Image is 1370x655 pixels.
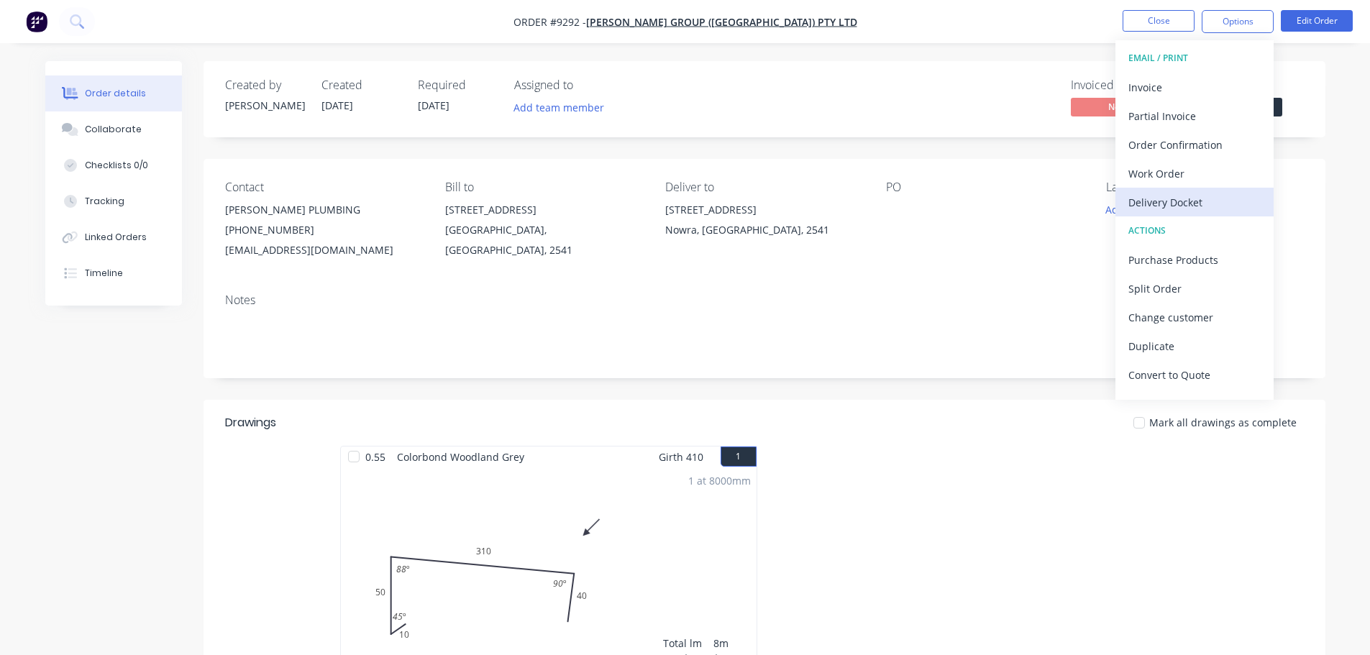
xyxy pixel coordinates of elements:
[1128,49,1261,68] div: EMAIL / PRINT
[225,180,422,194] div: Contact
[1115,303,1274,331] button: Change customer
[513,15,586,29] span: Order #9292 -
[225,293,1304,307] div: Notes
[1128,134,1261,155] div: Order Confirmation
[1115,360,1274,389] button: Convert to Quote
[45,219,182,255] button: Linked Orders
[45,147,182,183] button: Checklists 0/0
[85,159,148,172] div: Checklists 0/0
[665,220,862,240] div: Nowra, [GEOGRAPHIC_DATA], 2541
[586,15,857,29] a: [PERSON_NAME] Group ([GEOGRAPHIC_DATA]) Pty Ltd
[360,446,391,467] span: 0.55
[391,446,530,467] span: Colorbond Woodland Grey
[45,75,182,111] button: Order details
[1128,336,1261,357] div: Duplicate
[225,200,422,260] div: [PERSON_NAME] PLUMBING[PHONE_NUMBER][EMAIL_ADDRESS][DOMAIN_NAME]
[85,123,142,136] div: Collaborate
[665,200,862,246] div: [STREET_ADDRESS]Nowra, [GEOGRAPHIC_DATA], 2541
[1115,216,1274,245] button: ACTIONS
[225,414,276,431] div: Drawings
[445,200,642,260] div: [STREET_ADDRESS][GEOGRAPHIC_DATA], [GEOGRAPHIC_DATA], 2541
[1128,106,1261,127] div: Partial Invoice
[665,180,862,194] div: Deliver to
[321,99,353,112] span: [DATE]
[665,200,862,220] div: [STREET_ADDRESS]
[1071,78,1179,92] div: Invoiced
[1115,159,1274,188] button: Work Order
[45,183,182,219] button: Tracking
[1115,245,1274,274] button: Purchase Products
[1128,278,1261,299] div: Split Order
[45,111,182,147] button: Collaborate
[1128,365,1261,385] div: Convert to Quote
[225,220,422,240] div: [PHONE_NUMBER]
[1128,221,1261,240] div: ACTIONS
[1106,180,1303,194] div: Labels
[688,473,751,488] div: 1 at 8000mm
[1128,77,1261,98] div: Invoice
[85,267,123,280] div: Timeline
[85,231,147,244] div: Linked Orders
[85,195,124,208] div: Tracking
[85,87,146,100] div: Order details
[886,180,1083,194] div: PO
[506,98,611,117] button: Add team member
[1115,44,1274,73] button: EMAIL / PRINT
[1115,73,1274,101] button: Invoice
[445,200,642,220] div: [STREET_ADDRESS]
[225,78,304,92] div: Created by
[1149,415,1297,430] span: Mark all drawings as complete
[1115,101,1274,130] button: Partial Invoice
[1128,249,1261,270] div: Purchase Products
[721,446,757,467] button: 1
[445,220,642,260] div: [GEOGRAPHIC_DATA], [GEOGRAPHIC_DATA], 2541
[1115,130,1274,159] button: Order Confirmation
[713,636,751,651] div: 8m
[45,255,182,291] button: Timeline
[418,99,449,112] span: [DATE]
[1281,10,1353,32] button: Edit Order
[225,98,304,113] div: [PERSON_NAME]
[1123,10,1195,32] button: Close
[1128,307,1261,328] div: Change customer
[26,11,47,32] img: Factory
[1128,192,1261,213] div: Delivery Docket
[514,98,612,117] button: Add team member
[445,180,642,194] div: Bill to
[225,240,422,260] div: [EMAIL_ADDRESS][DOMAIN_NAME]
[1128,163,1261,184] div: Work Order
[1115,331,1274,360] button: Duplicate
[663,636,702,651] div: Total lm
[1128,393,1261,414] div: Archive
[659,446,703,467] span: Girth 410
[1071,98,1157,116] span: No
[1202,10,1274,33] button: Options
[1098,200,1164,219] button: Add labels
[321,78,401,92] div: Created
[1115,188,1274,216] button: Delivery Docket
[1115,389,1274,418] button: Archive
[418,78,497,92] div: Required
[514,78,658,92] div: Assigned to
[1115,274,1274,303] button: Split Order
[225,200,422,220] div: [PERSON_NAME] PLUMBING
